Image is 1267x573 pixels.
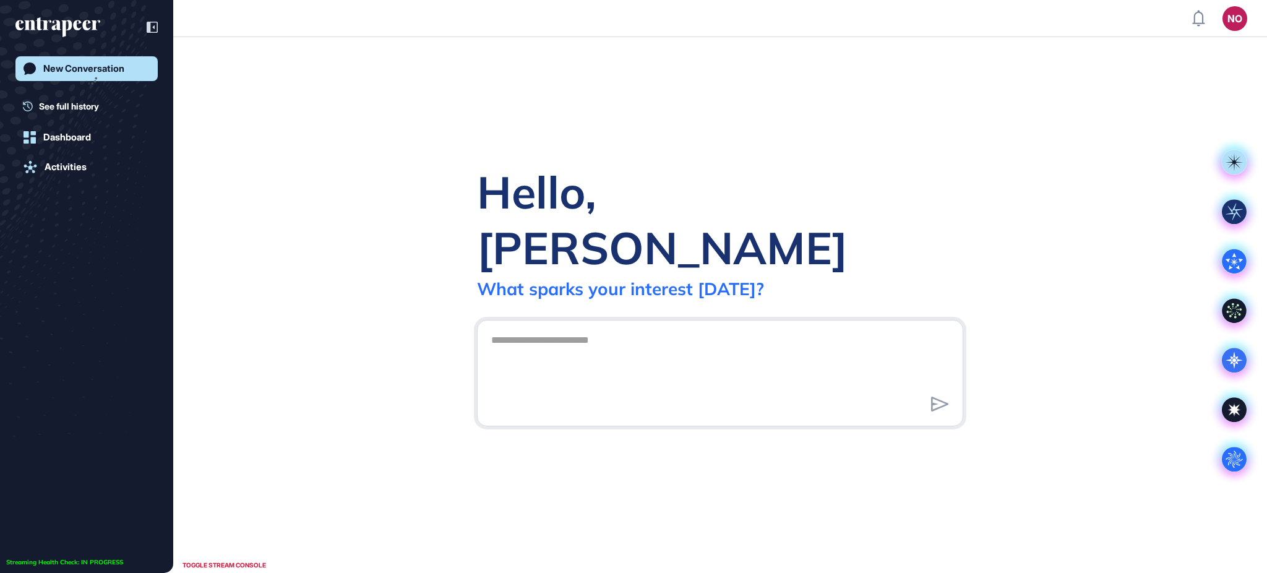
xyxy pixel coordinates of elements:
[43,132,91,143] div: Dashboard
[45,162,87,173] div: Activities
[15,17,100,37] div: entrapeer-logo
[43,63,124,74] div: New Conversation
[477,278,764,299] div: What sparks your interest [DATE]?
[179,558,269,573] div: TOGGLE STREAM CONSOLE
[15,155,158,179] a: Activities
[39,100,99,113] span: See full history
[477,164,963,275] div: Hello, [PERSON_NAME]
[23,100,158,113] a: See full history
[15,125,158,150] a: Dashboard
[1222,6,1247,31] button: NO
[15,56,158,81] a: New Conversation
